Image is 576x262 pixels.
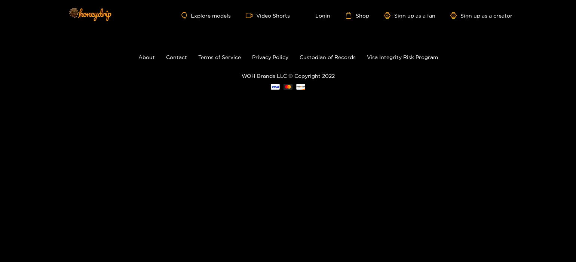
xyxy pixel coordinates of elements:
a: Custodian of Records [300,54,356,60]
a: Visa Integrity Risk Program [367,54,438,60]
a: Contact [166,54,187,60]
a: Privacy Policy [252,54,288,60]
a: Sign up as a creator [450,12,512,19]
a: Sign up as a fan [384,12,435,19]
a: Video Shorts [246,12,290,19]
a: About [138,54,155,60]
a: Explore models [181,12,231,19]
a: Terms of Service [198,54,241,60]
span: video-camera [246,12,256,19]
a: Shop [345,12,369,19]
a: Login [305,12,330,19]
